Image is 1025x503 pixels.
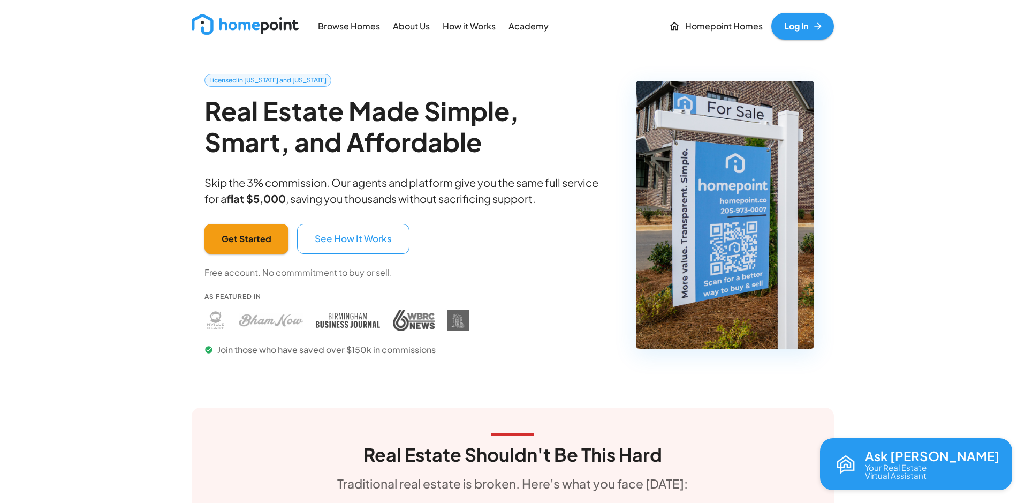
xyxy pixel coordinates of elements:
h3: Real Estate Shouldn't Be This Hard [363,444,662,466]
span: Licensed in [US_STATE] and [US_STATE] [205,76,331,85]
p: Join those who have saved over $150k in commissions [204,344,469,356]
img: Homepoint real estate for sale sign - Licensed brokerage in Alabama and Tennessee [636,81,814,349]
img: Birmingham Business Journal press coverage - Homepoint featured in Birmingham Business Journal [316,310,380,331]
h2: Real Estate Made Simple, Smart, and Affordable [204,95,609,157]
img: WBRC press coverage - Homepoint featured in WBRC [393,310,435,331]
img: Huntsville Blast press coverage - Homepoint featured in Huntsville Blast [204,310,226,331]
a: How it Works [438,14,500,38]
p: Academy [508,20,549,33]
button: Open chat with Reva [820,438,1012,490]
h6: Traditional real estate is broken. Here's what you face [DATE]: [337,474,688,494]
p: Ask [PERSON_NAME] [865,449,999,463]
p: Homepoint Homes [685,20,763,33]
img: new_logo_light.png [192,14,299,35]
p: Browse Homes [318,20,380,33]
p: Skip the 3% commission. Our agents and platform give you the same full service for a , saving you... [204,175,609,207]
p: About Us [393,20,430,33]
a: Licensed in [US_STATE] and [US_STATE] [204,74,331,87]
p: How it Works [443,20,496,33]
img: Reva [833,452,859,477]
b: flat $5,000 [226,192,286,205]
p: Free account. No commmitment to buy or sell. [204,267,392,279]
p: Your Real Estate Virtual Assistant [865,463,927,479]
a: Homepoint Homes [664,13,767,40]
img: Bham Now press coverage - Homepoint featured in Bham Now [239,310,303,331]
p: As Featured In [204,292,469,301]
button: See How It Works [297,224,409,254]
img: DIY Homebuyers Academy press coverage - Homepoint featured in DIY Homebuyers Academy [447,310,469,331]
a: Log In [771,13,834,40]
button: Get Started [204,224,288,254]
a: Academy [504,14,553,38]
a: Browse Homes [314,14,384,38]
a: About Us [389,14,434,38]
